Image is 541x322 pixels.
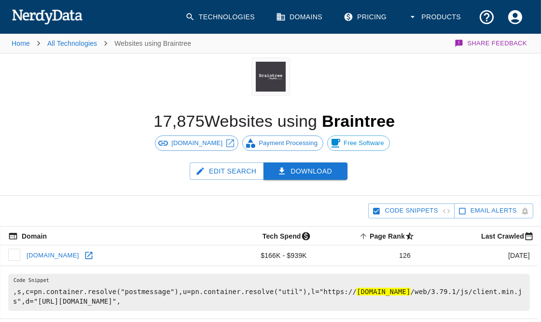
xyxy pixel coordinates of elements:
img: npr.org icon [8,250,68,261]
button: Hide Code Snippets [368,203,454,218]
a: Pricing [338,3,394,31]
hl: [DOMAIN_NAME] [357,288,411,295]
td: [DATE] [426,245,538,266]
img: Braintree logo [256,57,286,96]
a: Technologies [180,3,263,31]
button: Account Settings [501,3,529,31]
span: Most recent date this website was successfully crawled [469,230,538,242]
a: Payment Processing [242,135,323,151]
button: Share Feedback [453,34,529,53]
td: 126 [328,245,426,266]
button: Edit Search [190,162,264,180]
pre: ,s,c=pn.container.resolve("postmessage"),u=pn.container.resolve("util"),l="https:// /web/3.79.1/j... [8,274,530,311]
span: The estimated minimum and maximum annual tech spend each webpage has, based on the free, freemium... [264,230,329,242]
p: Websites using Braintree [114,39,191,48]
nav: breadcrumb [12,34,191,53]
a: [DOMAIN_NAME] [155,135,238,151]
span: Payment Processing [253,138,323,148]
a: [DOMAIN_NAME] [72,248,129,263]
td: $166K - $939K [225,245,329,266]
span: [DOMAIN_NAME] [166,138,228,148]
span: The registered domain name (i.e. "nerdydata.com"). [8,230,47,242]
button: Download [264,162,347,180]
button: Support and Documentation [472,3,501,31]
span: Hide Code Snippets [385,205,438,216]
span: Braintree [322,112,395,130]
iframe: Drift Widget Chat Controller [493,254,529,290]
button: Get email alerts with newly found website results. Click to enable. [454,203,533,218]
a: Home [12,40,30,47]
a: Domains [270,3,330,31]
a: Open npr.org in new window [129,248,144,263]
img: NerdyData.com [12,7,83,26]
span: A page popularity ranking based on a domain's backlinks. Smaller numbers signal more popular doma... [364,230,426,242]
h1: 17,875 Websites using [153,112,395,130]
span: Get email alerts with newly found website results. Click to enable. [471,205,517,216]
button: Products [402,3,469,31]
span: Free Software [338,138,389,148]
a: All Technologies [47,40,97,47]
